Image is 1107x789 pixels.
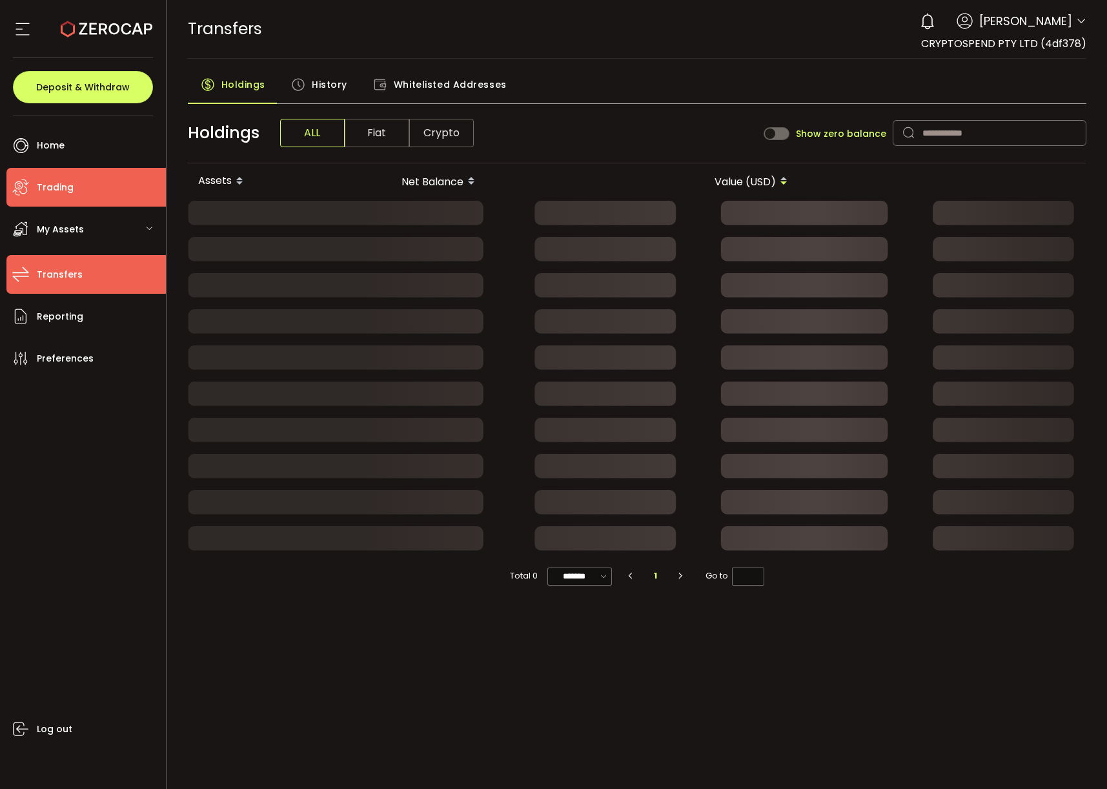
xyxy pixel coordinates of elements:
span: Holdings [188,121,259,145]
span: Fiat [345,119,409,147]
span: Log out [37,720,72,739]
span: [PERSON_NAME] [979,12,1072,30]
span: Show zero balance [796,129,886,138]
span: My Assets [37,220,84,239]
span: Deposit & Withdraw [36,83,130,92]
span: Holdings [221,72,265,97]
span: History [312,72,347,97]
span: Home [37,136,65,155]
span: Go to [706,567,764,585]
span: Total 0 [510,567,538,585]
iframe: Chat Widget [953,650,1107,789]
span: Whitelisted Addresses [394,72,507,97]
button: Deposit & Withdraw [13,71,153,103]
div: Value (USD) [642,170,798,192]
span: Trading [37,178,74,197]
li: 1 [644,567,667,585]
span: Transfers [188,17,262,40]
span: Preferences [37,349,94,368]
span: Crypto [409,119,474,147]
span: Reporting [37,307,83,326]
div: Net Balance [329,170,485,192]
div: Assets [188,170,329,192]
span: CRYPTOSPEND PTY LTD (4df378) [921,36,1086,51]
span: ALL [280,119,345,147]
span: Transfers [37,265,83,284]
